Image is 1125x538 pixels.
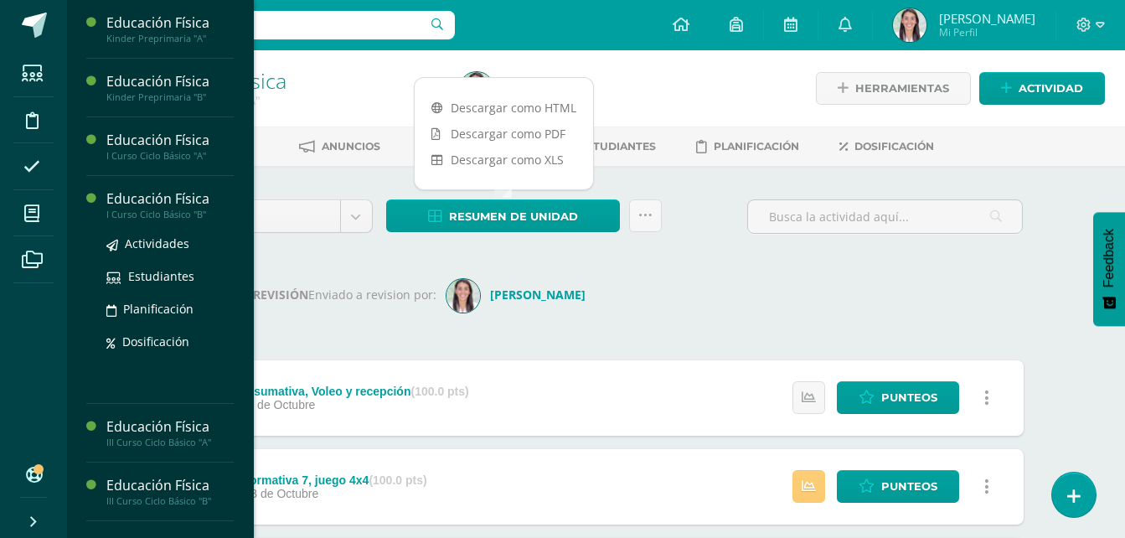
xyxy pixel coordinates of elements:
span: Mi Perfil [939,25,1035,39]
div: Educación Física [106,417,234,437]
img: 12f93033f0e325c8a79a77ec0ce5d4b5.png [446,279,480,313]
div: Kinder Preprimaria "A" [106,33,234,44]
span: Enviado a revision por: [308,287,436,303]
span: Resumen de unidad [449,201,578,232]
strong: (100.0 pts) [369,473,426,487]
span: Estudiantes [580,140,656,153]
h1: Educación Física [131,69,440,92]
a: Descargar como XLS [415,147,593,173]
div: III Curso Ciclo Básico "B" [106,495,234,507]
div: Educación Física [106,131,234,150]
img: 7104dee1966dece4cb994d866b427164.png [460,72,493,106]
button: Feedback - Mostrar encuesta [1093,212,1125,326]
span: Dosificación [854,140,934,153]
a: Educación FísicaKinder Preprimaria "B" [106,72,234,103]
span: 03 de Octubre [245,487,319,500]
div: Educación Física [106,476,234,495]
div: Educación Física [106,13,234,33]
a: Resumen de unidad [386,199,620,232]
span: Unidad 4 [183,200,328,232]
a: Herramientas [816,72,971,105]
div: Evaluación sumativa, Voleo y recepción [188,385,468,398]
input: Busca un usuario... [78,11,455,39]
a: Educación FísicaKinder Preprimaria "A" [106,13,234,44]
a: Descargar como HTML [415,95,593,121]
strong: (100.0 pts) [410,385,468,398]
span: Anuncios [322,140,380,153]
a: Educación FísicaI Curso Ciclo Básico "A" [106,131,234,162]
a: Planificación [106,299,234,318]
span: [PERSON_NAME] [939,10,1035,27]
a: Estudiantes [555,133,656,160]
span: 06 de Octubre [241,398,316,411]
div: Educación Física [106,72,234,91]
img: 7104dee1966dece4cb994d866b427164.png [893,8,926,42]
a: Dosificación [106,332,234,351]
div: Educación Física [106,189,234,209]
div: I Curso Ciclo Básico "B" [106,209,234,220]
a: Descargar como PDF [415,121,593,147]
div: I Curso Ciclo Básico "A" [106,150,234,162]
span: Actividades [125,235,189,251]
a: [PERSON_NAME] [446,287,592,303]
a: Punteos [837,470,959,503]
strong: [PERSON_NAME] [490,287,586,303]
div: Kinder Preprimaria "B" [106,91,234,103]
span: Actividad [1019,73,1083,104]
a: Actividades [106,234,234,253]
a: Planificación [696,133,799,160]
a: Educación FísicaI Curso Ciclo Básico "B" [106,189,234,220]
span: Punteos [881,382,937,413]
a: Educación FísicaIII Curso Ciclo Básico "B" [106,476,234,507]
a: Actividad [979,72,1105,105]
a: Anuncios [299,133,380,160]
span: Herramientas [855,73,949,104]
span: Planificación [123,301,194,317]
a: Unidad 4 [170,200,372,232]
span: Feedback [1102,229,1117,287]
span: Planificación [714,140,799,153]
span: Punteos [881,471,937,502]
div: III Curso Ciclo Básico "A" [106,437,234,448]
span: Dosificación [122,334,189,349]
div: PMA nota formativa 7, juego 4x4 [188,473,426,487]
span: Estudiantes [128,268,194,284]
a: Estudiantes [106,266,234,286]
a: Punteos [837,381,959,414]
a: Educación FísicaIII Curso Ciclo Básico "A" [106,417,234,448]
div: I Curso Ciclo Básico 'A' [131,92,440,108]
input: Busca la actividad aquí... [748,200,1022,233]
a: Dosificación [839,133,934,160]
